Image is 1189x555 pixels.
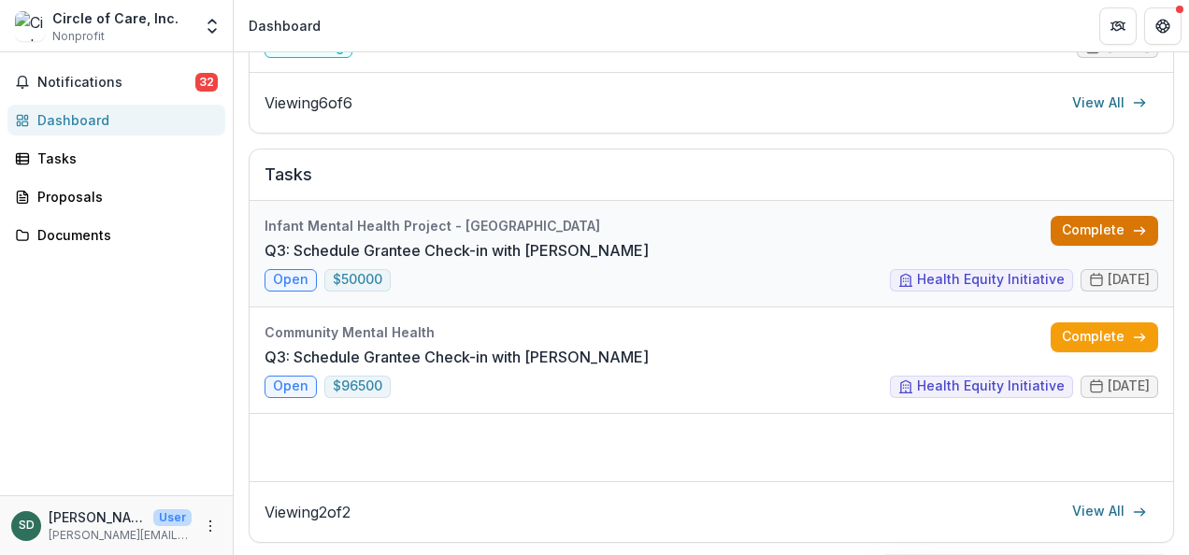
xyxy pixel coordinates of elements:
[37,110,210,130] div: Dashboard
[7,143,225,174] a: Tasks
[1061,88,1158,118] a: View All
[199,515,222,537] button: More
[1051,322,1158,352] a: Complete
[265,346,649,368] a: Q3: Schedule Grantee Check-in with [PERSON_NAME]
[19,519,35,532] div: Shannon Davis
[52,8,179,28] div: Circle of Care, Inc.
[49,507,146,527] p: [PERSON_NAME]
[49,527,192,544] p: [PERSON_NAME][EMAIL_ADDRESS][PERSON_NAME][DOMAIN_NAME]
[249,16,321,36] div: Dashboard
[153,509,192,526] p: User
[52,28,105,45] span: Nonprofit
[37,225,210,245] div: Documents
[15,11,45,41] img: Circle of Care, Inc.
[1061,497,1158,527] a: View All
[1144,7,1182,45] button: Get Help
[7,105,225,135] a: Dashboard
[195,73,218,92] span: 32
[199,7,225,45] button: Open entity switcher
[1099,7,1137,45] button: Partners
[7,67,225,97] button: Notifications32
[265,501,351,523] p: Viewing 2 of 2
[241,12,328,39] nav: breadcrumb
[265,92,352,114] p: Viewing 6 of 6
[265,239,649,262] a: Q3: Schedule Grantee Check-in with [PERSON_NAME]
[1051,216,1158,246] a: Complete
[7,181,225,212] a: Proposals
[37,187,210,206] div: Proposals
[7,220,225,250] a: Documents
[37,75,195,91] span: Notifications
[37,149,210,168] div: Tasks
[265,164,1158,200] h2: Tasks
